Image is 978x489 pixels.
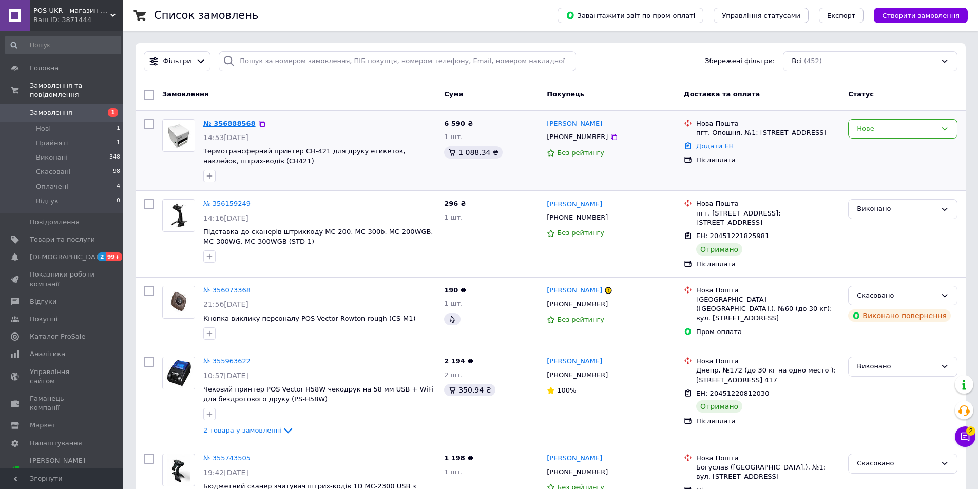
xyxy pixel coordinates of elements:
[36,139,68,148] span: Прийняті
[163,120,195,151] img: Фото товару
[444,133,463,141] span: 1 шт.
[113,167,120,177] span: 98
[804,57,822,65] span: (452)
[162,199,195,232] a: Фото товару
[117,197,120,206] span: 0
[547,119,602,129] a: [PERSON_NAME]
[163,286,195,318] img: Фото товару
[163,56,191,66] span: Фільтри
[36,124,51,133] span: Нові
[219,51,576,71] input: Пошук за номером замовлення, ПІБ покупця, номером телефону, Email, номером накладної
[547,90,584,98] span: Покупець
[696,366,840,384] div: Днепр, №172 (до 30 кг на одно место ): [STREET_ADDRESS] 417
[558,8,703,23] button: Завантажити звіт по пром-оплаті
[857,204,936,214] div: Виконано
[203,426,294,434] a: 2 товара у замовленні
[154,9,258,22] h1: Список замовлень
[106,252,123,261] span: 99+
[705,56,775,66] span: Збережені фільтри:
[203,300,248,308] span: 21:56[DATE]
[203,228,433,245] a: Підставка до сканерів штрихкоду MC-200, MC-300b, MC-200WGB, MC-300WG, MC-300WGB (STD-1)
[167,454,191,486] img: Фото товару
[30,64,59,73] span: Головна
[109,153,120,162] span: 348
[696,142,734,150] a: Додати ЕН
[117,139,120,148] span: 1
[444,200,466,207] span: 296 ₴
[444,468,463,476] span: 1 шт.
[5,36,121,54] input: Пошук
[444,454,473,462] span: 1 198 ₴
[30,456,95,484] span: [PERSON_NAME] та рахунки
[966,426,975,436] span: 2
[33,15,123,25] div: Ваш ID: 3871444
[36,197,59,206] span: Відгук
[30,315,57,324] span: Покупці
[117,124,120,133] span: 1
[30,252,106,262] span: [DEMOGRAPHIC_DATA]
[30,394,95,413] span: Гаманець компанії
[714,8,809,23] button: Управління статусами
[108,108,118,117] span: 1
[30,439,82,448] span: Налаштування
[203,200,251,207] a: № 356159249
[696,327,840,337] div: Пром-оплата
[203,315,416,322] a: Кнопка виклику персоналу POS Vector Rowton-rough (CS-M1)
[848,90,874,98] span: Статус
[819,8,864,23] button: Експорт
[722,12,800,19] span: Управління статусами
[203,426,282,434] span: 2 товара у замовленні
[444,286,466,294] span: 190 ₴
[203,147,406,165] a: Термотрансферний принтер CH-421 для друку етикеток, наклейок, штрих-кодів (CH421)
[557,386,576,394] span: 100%
[545,298,610,311] div: [PHONE_NUMBER]
[203,133,248,142] span: 14:53[DATE]
[684,90,760,98] span: Доставка та оплата
[33,6,110,15] span: POS UKR - магазин готових рішень автоматизації Horeca і торгівлі
[30,421,56,430] span: Маркет
[696,286,840,295] div: Нова Пошта
[882,12,960,19] span: Створити замовлення
[557,316,604,323] span: Без рейтингу
[696,295,840,323] div: [GEOGRAPHIC_DATA] ([GEOGRAPHIC_DATA].), №60 (до 30 кг): вул. [STREET_ADDRESS]
[444,300,463,307] span: 1 шт.
[857,124,936,134] div: Нове
[444,357,473,365] span: 2 194 ₴
[30,367,95,386] span: Управління сайтом
[696,209,840,227] div: пгт. [STREET_ADDRESS]: [STREET_ADDRESS]
[827,12,856,19] span: Експорт
[696,260,840,269] div: Післяплата
[30,332,85,341] span: Каталог ProSale
[696,463,840,481] div: Богуслав ([GEOGRAPHIC_DATA].), №1: вул. [STREET_ADDRESS]
[696,357,840,366] div: Нова Пошта
[203,468,248,477] span: 19:42[DATE]
[163,357,195,389] img: Фото товару
[566,11,695,20] span: Завантажити звіт по пром-оплаті
[696,454,840,463] div: Нова Пошта
[696,389,769,397] span: ЕН: 20451220812030
[547,454,602,463] a: [PERSON_NAME]
[857,458,936,469] div: Скасовано
[36,167,71,177] span: Скасовані
[444,120,473,127] span: 6 590 ₴
[117,182,120,191] span: 4
[557,149,604,157] span: Без рейтингу
[30,270,95,288] span: Показники роботи компанії
[30,218,80,227] span: Повідомлення
[444,146,503,159] div: 1 088.34 ₴
[547,200,602,209] a: [PERSON_NAME]
[696,155,840,165] div: Післяплата
[203,385,433,403] span: Чековий принтер POS Vector H58W чекодрук на 58 мм USB + WiFi для бездротового друку (PS-H58W)
[203,371,248,380] span: 10:57[DATE]
[955,426,975,447] button: Чат з покупцем2
[162,286,195,319] a: Фото товару
[203,357,251,365] a: № 355963622
[696,400,742,413] div: Отримано
[36,182,68,191] span: Оплачені
[98,252,106,261] span: 2
[30,349,65,359] span: Аналітика
[696,417,840,426] div: Післяплата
